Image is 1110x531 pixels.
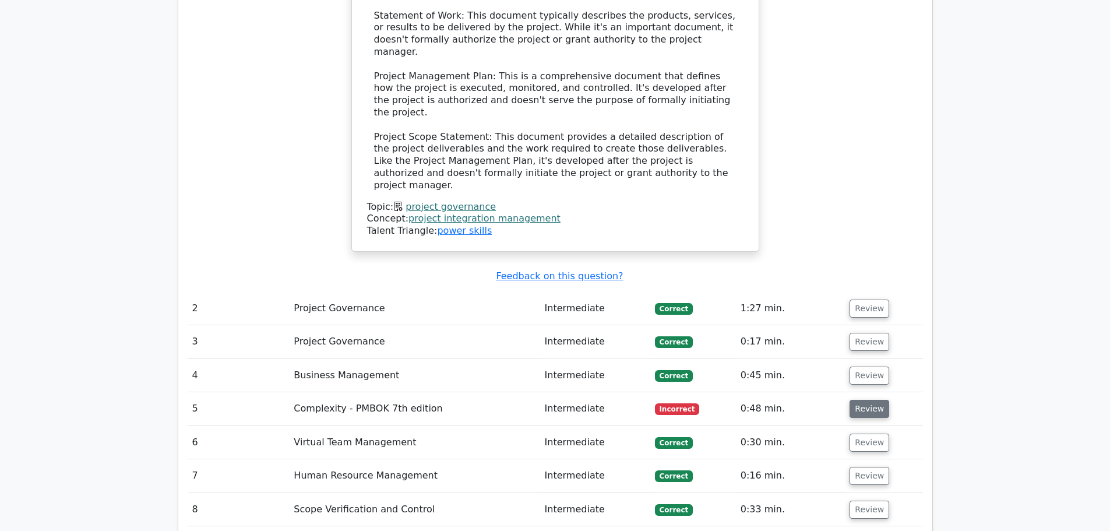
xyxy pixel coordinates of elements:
td: Intermediate [540,459,650,493]
button: Review [850,333,889,351]
td: 0:17 min. [736,325,845,358]
a: Feedback on this question? [496,270,623,282]
span: Correct [655,437,693,449]
button: Review [850,367,889,385]
td: 3 [188,325,290,358]
div: Concept: [367,213,743,225]
div: Topic: [367,201,743,213]
button: Review [850,300,889,318]
td: Intermediate [540,426,650,459]
button: Review [850,501,889,519]
td: Intermediate [540,292,650,325]
td: Intermediate [540,392,650,425]
td: Complexity - PMBOK 7th edition [289,392,540,425]
td: 0:33 min. [736,493,845,526]
button: Review [850,400,889,418]
td: 5 [188,392,290,425]
td: Scope Verification and Control [289,493,540,526]
td: Project Governance [289,292,540,325]
td: 7 [188,459,290,493]
td: Virtual Team Management [289,426,540,459]
span: Correct [655,370,693,382]
td: Project Governance [289,325,540,358]
a: power skills [437,225,492,236]
button: Review [850,434,889,452]
td: Intermediate [540,325,650,358]
td: 0:30 min. [736,426,845,459]
td: 2 [188,292,290,325]
td: Human Resource Management [289,459,540,493]
div: Talent Triangle: [367,201,743,237]
span: Correct [655,303,693,315]
td: Intermediate [540,493,650,526]
a: project integration management [408,213,561,224]
td: 0:16 min. [736,459,845,493]
a: project governance [406,201,496,212]
td: 0:45 min. [736,359,845,392]
span: Correct [655,336,693,348]
td: 4 [188,359,290,392]
button: Review [850,467,889,485]
td: 6 [188,426,290,459]
td: 0:48 min. [736,392,845,425]
td: Business Management [289,359,540,392]
span: Correct [655,504,693,516]
td: 8 [188,493,290,526]
td: 1:27 min. [736,292,845,325]
span: Correct [655,470,693,482]
td: Intermediate [540,359,650,392]
span: Incorrect [655,403,700,415]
